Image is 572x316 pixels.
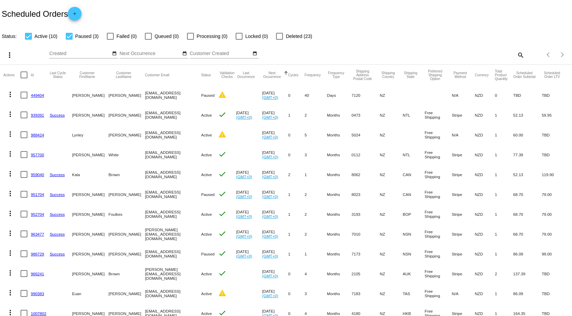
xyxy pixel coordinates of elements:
mat-cell: 7173 [351,244,380,264]
mat-icon: check [218,190,226,198]
mat-cell: Months [327,125,352,145]
a: 951704 [31,192,44,197]
a: (GMT+0) [262,274,278,278]
button: Change sorting for Subtotal [513,71,535,79]
mat-cell: Months [327,184,352,204]
a: Success [50,232,65,236]
mat-cell: NZ [380,284,403,303]
mat-cell: 1 [288,105,304,125]
mat-cell: NZD [475,85,495,105]
mat-cell: Free Shipping [425,105,452,125]
mat-cell: 5 [304,125,327,145]
button: Change sorting for LastOccurrenceUtc [236,71,256,79]
mat-cell: NTL [403,105,425,125]
mat-cell: [EMAIL_ADDRESS][DOMAIN_NAME] [145,284,201,303]
mat-cell: [DATE] [262,145,288,164]
mat-cell: [PERSON_NAME] [109,244,145,264]
mat-cell: [PERSON_NAME] [109,224,145,244]
mat-cell: 0 [288,85,304,105]
mat-cell: [EMAIL_ADDRESS][DOMAIN_NAME] [145,244,201,264]
mat-cell: Months [327,105,352,125]
mat-cell: BOP [403,204,425,224]
a: 952704 [31,212,44,216]
a: Success [50,192,65,197]
mat-cell: TAS [403,284,425,303]
mat-cell: 4 [304,264,327,284]
a: (GMT+0) [236,254,252,258]
mat-cell: 137.39 [513,264,542,284]
mat-cell: Stripe [452,164,475,184]
a: Success [50,252,65,256]
mat-cell: TBD [513,85,542,105]
span: Failed (0) [116,32,137,40]
mat-cell: 68.70 [513,204,542,224]
mat-cell: 8023 [351,184,380,204]
mat-cell: 3 [304,145,327,164]
mat-cell: Free Shipping [425,204,452,224]
mat-cell: [PERSON_NAME] [72,105,109,125]
mat-cell: AUK [403,264,425,284]
mat-icon: more_vert [6,150,14,158]
mat-cell: 1 [304,164,327,184]
a: (GMT+0) [262,254,278,258]
a: Success [50,212,65,216]
mat-cell: 86.09 [513,244,542,264]
button: Change sorting for CustomerEmail [145,73,169,77]
mat-cell: Free Shipping [425,184,452,204]
mat-cell: Free Shipping [425,125,452,145]
mat-cell: NZ [380,184,403,204]
mat-cell: [PERSON_NAME][EMAIL_ADDRESS][DOMAIN_NAME] [145,264,201,284]
a: (GMT+0) [262,174,278,179]
button: Change sorting for Frequency [304,73,321,77]
a: Success [50,113,65,117]
mat-cell: Free Shipping [425,164,452,184]
mat-header-cell: Total Product Quantity [495,65,513,85]
mat-cell: 0473 [351,105,380,125]
button: Change sorting for CustomerLastName [109,71,139,79]
mat-cell: NZ [380,164,403,184]
mat-cell: 40 [304,85,327,105]
a: 988424 [31,133,44,137]
a: (GMT+0) [262,155,278,159]
mat-cell: 68.70 [513,224,542,244]
mat-cell: 1 [495,244,513,264]
a: Success [50,172,65,177]
mat-cell: [DATE] [262,244,288,264]
button: Change sorting for Status [201,73,211,77]
mat-cell: [PERSON_NAME] [72,264,109,284]
mat-cell: NZ [380,105,403,125]
mat-cell: Stripe [452,204,475,224]
mat-cell: NZD [475,264,495,284]
mat-cell: [PERSON_NAME] [72,244,109,264]
mat-cell: [DATE] [236,224,262,244]
mat-cell: [DATE] [236,184,262,204]
mat-cell: 2 [304,204,327,224]
button: Change sorting for CurrencyIso [475,73,489,77]
mat-cell: Stripe [452,264,475,284]
span: Deleted (23) [286,32,312,40]
button: Change sorting for LastProcessingCycleId [50,71,66,79]
mat-cell: TBD [542,85,569,105]
mat-cell: 1 [304,244,327,264]
mat-icon: more_vert [6,170,14,178]
mat-cell: 1 [288,224,304,244]
mat-cell: Stripe [452,244,475,264]
mat-cell: Months [327,204,352,224]
mat-cell: 0 [288,284,304,303]
mat-cell: Brown [109,164,145,184]
mat-cell: 60.00 [513,125,542,145]
mat-cell: Brown [109,264,145,284]
mat-cell: Months [327,224,352,244]
mat-cell: 5024 [351,125,380,145]
mat-cell: Stripe [452,145,475,164]
mat-cell: 52.13 [513,164,542,184]
mat-cell: White [109,145,145,164]
mat-cell: N/A [452,284,475,303]
mat-cell: [PERSON_NAME] [72,224,109,244]
span: Queued (0) [154,32,179,40]
mat-cell: [DATE] [262,204,288,224]
mat-cell: 2 [495,264,513,284]
input: Next Occurrence [120,51,181,56]
span: Locked (0) [245,32,268,40]
mat-cell: [DATE] [262,164,288,184]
